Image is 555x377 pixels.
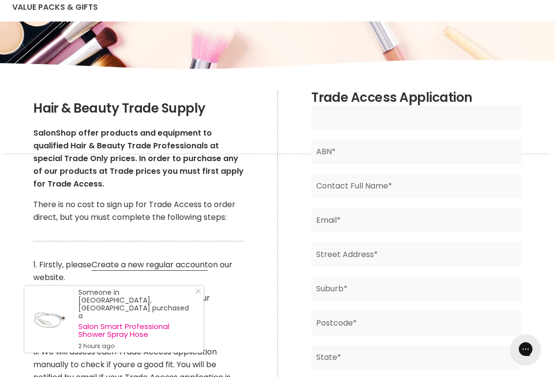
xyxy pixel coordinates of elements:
a: Create a new regular account [92,259,208,271]
a: Visit product page [24,286,73,353]
p: SalonShop offer products and equipment to qualified Hair & Beauty Trade Professionals at special ... [33,127,244,190]
small: 2 hours ago [78,342,194,350]
svg: Close Icon [195,288,201,294]
p: There is no cost to sign up for Trade Access to order direct, but you must complete the following... [33,198,244,224]
iframe: Gorgias live chat messenger [506,331,545,367]
a: Salon Smart Professional Shower Spray Hose [78,323,194,338]
h2: Hair & Beauty Trade Supply [33,101,244,116]
h2: Trade Access Application [311,91,522,105]
div: Someone in [GEOGRAPHIC_DATA], [GEOGRAPHIC_DATA] purchased a [78,288,194,350]
p: 1. Firstly, please on our website. [33,259,244,284]
a: Close Notification [191,288,201,298]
